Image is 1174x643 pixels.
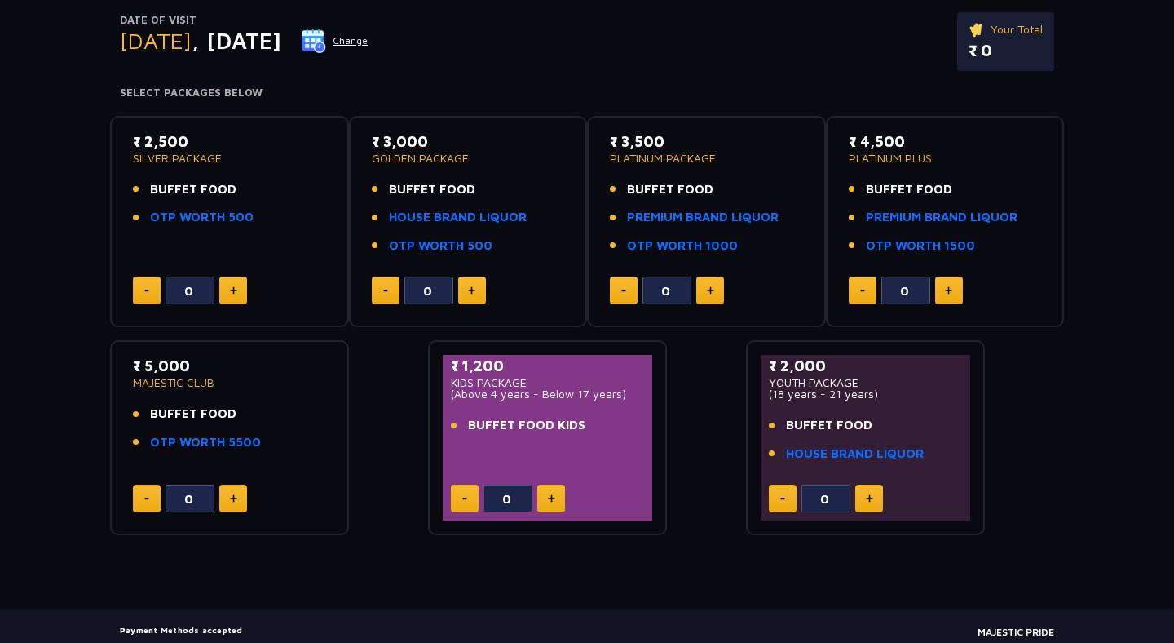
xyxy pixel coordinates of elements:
[769,355,962,377] p: ₹ 2,000
[866,494,873,503] img: plus
[849,131,1042,153] p: ₹ 4,500
[451,377,644,388] p: KIDS PACKAGE
[786,445,924,463] a: HOUSE BRAND LIQUOR
[627,208,779,227] a: PREMIUM BRAND LIQUOR
[769,377,962,388] p: YOUTH PACKAGE
[969,20,1043,38] p: Your Total
[969,38,1043,63] p: ₹ 0
[468,286,475,295] img: plus
[548,494,555,503] img: plus
[120,86,1054,100] h4: Select Packages Below
[860,290,865,292] img: minus
[462,498,467,500] img: minus
[230,286,237,295] img: plus
[610,153,803,164] p: PLATINUM PACKAGE
[133,377,326,388] p: MAJESTIC CLUB
[230,494,237,503] img: plus
[969,20,986,38] img: ticket
[627,237,738,255] a: OTP WORTH 1000
[120,625,402,635] h5: Payment Methods accepted
[627,180,713,199] span: BUFFET FOOD
[133,153,326,164] p: SILVER PACKAGE
[780,498,785,500] img: minus
[945,286,952,295] img: plus
[389,208,527,227] a: HOUSE BRAND LIQUOR
[707,286,714,295] img: plus
[192,27,281,54] span: , [DATE]
[144,498,149,500] img: minus
[120,27,192,54] span: [DATE]
[866,208,1017,227] a: PREMIUM BRAND LIQUOR
[150,208,254,227] a: OTP WORTH 500
[849,153,1042,164] p: PLATINUM PLUS
[372,153,565,164] p: GOLDEN PACKAGE
[389,237,492,255] a: OTP WORTH 500
[389,180,475,199] span: BUFFET FOOD
[468,416,585,435] span: BUFFET FOOD KIDS
[866,180,952,199] span: BUFFET FOOD
[610,131,803,153] p: ₹ 3,500
[786,416,872,435] span: BUFFET FOOD
[133,355,326,377] p: ₹ 5,000
[383,290,388,292] img: minus
[120,12,369,29] p: Date of Visit
[451,388,644,400] p: (Above 4 years - Below 17 years)
[150,180,236,199] span: BUFFET FOOD
[769,388,962,400] p: (18 years - 21 years)
[372,131,565,153] p: ₹ 3,000
[133,131,326,153] p: ₹ 2,500
[451,355,644,377] p: ₹ 1,200
[621,290,626,292] img: minus
[144,290,149,292] img: minus
[150,405,236,423] span: BUFFET FOOD
[301,28,369,54] button: Change
[150,433,261,452] a: OTP WORTH 5500
[866,237,975,255] a: OTP WORTH 1500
